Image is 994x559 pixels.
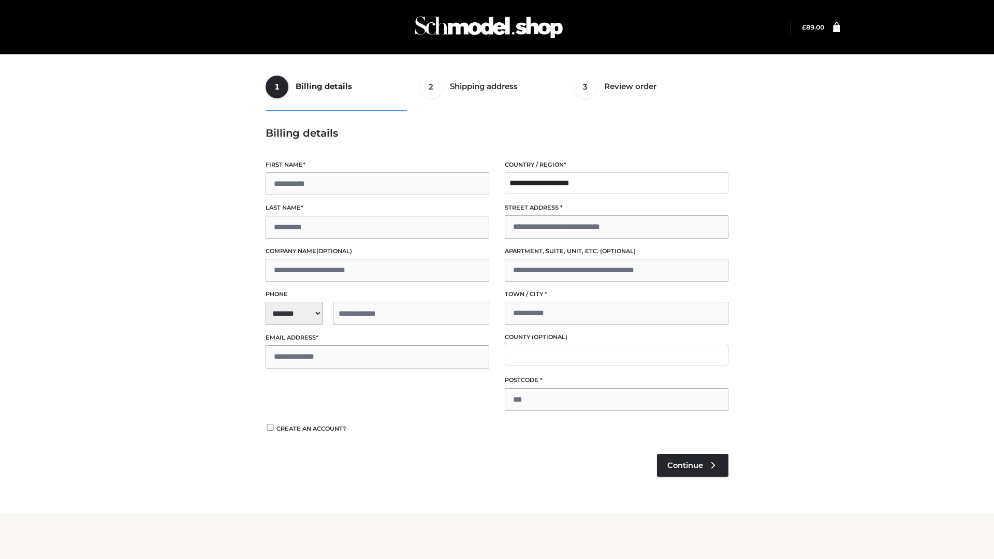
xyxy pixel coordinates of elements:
[266,246,489,256] label: Company name
[505,332,728,342] label: County
[266,203,489,213] label: Last name
[266,424,275,431] input: Create an account?
[276,425,346,432] span: Create an account?
[802,23,824,31] bdi: 89.00
[600,247,636,255] span: (optional)
[667,461,703,470] span: Continue
[532,333,567,341] span: (optional)
[266,333,489,343] label: Email address
[802,23,806,31] span: £
[505,160,728,170] label: Country / Region
[266,289,489,299] label: Phone
[316,247,352,255] span: (optional)
[266,127,728,139] h3: Billing details
[505,375,728,385] label: Postcode
[505,246,728,256] label: Apartment, suite, unit, etc.
[505,203,728,213] label: Street address
[802,23,824,31] a: £89.00
[266,160,489,170] label: First name
[411,7,566,48] img: Schmodel Admin 964
[505,289,728,299] label: Town / City
[657,454,728,477] a: Continue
